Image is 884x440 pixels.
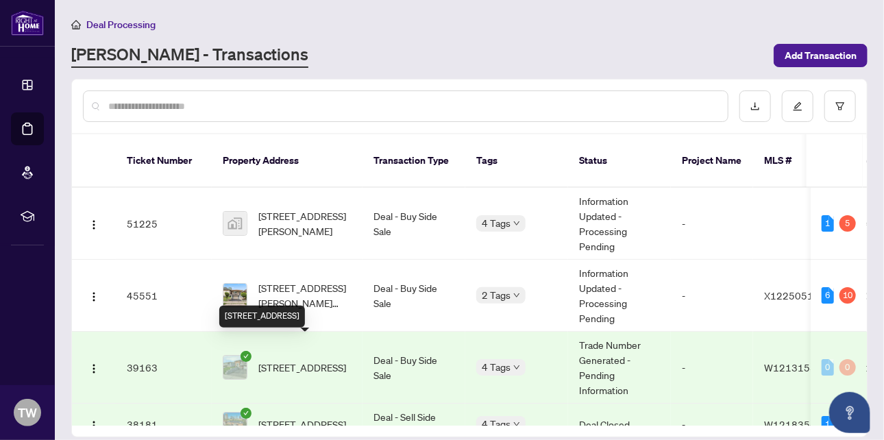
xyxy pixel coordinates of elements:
span: TW [18,403,37,422]
img: Logo [88,420,99,431]
td: 45551 [116,260,212,332]
th: Status [568,134,671,188]
div: 10 [839,287,856,304]
span: [STREET_ADDRESS][PERSON_NAME] [258,208,352,239]
th: Project Name [671,134,753,188]
td: Trade Number Generated - Pending Information [568,332,671,404]
td: 39163 [116,332,212,404]
td: - [671,332,753,404]
td: Deal - Buy Side Sale [363,260,465,332]
span: 2 Tags [482,287,511,303]
button: edit [782,90,813,122]
img: thumbnail-img [223,356,247,379]
span: edit [793,101,802,111]
button: Logo [83,212,105,234]
div: 1 [822,416,834,432]
div: [STREET_ADDRESS] [219,306,305,328]
span: 4 Tags [482,215,511,231]
button: Logo [83,284,105,306]
span: down [513,220,520,227]
img: thumbnail-img [223,413,247,436]
img: thumbnail-img [223,284,247,307]
td: - [671,188,753,260]
td: Deal - Buy Side Sale [363,188,465,260]
button: Add Transaction [774,44,868,67]
button: Logo [83,356,105,378]
span: check-circle [241,408,251,419]
img: logo [11,10,44,36]
th: Property Address [212,134,363,188]
button: download [739,90,771,122]
span: download [750,101,760,111]
span: [STREET_ADDRESS] [258,360,346,375]
div: 0 [839,359,856,376]
span: [STREET_ADDRESS][PERSON_NAME][PERSON_NAME] [258,280,352,310]
img: Logo [88,363,99,374]
span: X12250511 [764,289,820,302]
span: W12131554 [764,361,822,374]
div: 6 [822,287,834,304]
span: Deal Processing [86,19,156,31]
img: Logo [88,219,99,230]
img: thumbnail-img [223,212,247,235]
th: MLS # [753,134,835,188]
span: 4 Tags [482,416,511,432]
button: Logo [83,413,105,435]
div: 5 [839,215,856,232]
span: check-circle [241,351,251,362]
button: Open asap [829,392,870,433]
img: Logo [88,291,99,302]
a: [PERSON_NAME] - Transactions [71,43,308,68]
span: down [513,292,520,299]
span: down [513,364,520,371]
div: 0 [822,359,834,376]
span: [STREET_ADDRESS] [258,417,346,432]
span: filter [835,101,845,111]
td: 51225 [116,188,212,260]
th: Tags [465,134,568,188]
span: down [513,421,520,428]
button: filter [824,90,856,122]
span: home [71,20,81,29]
span: W12183542 [764,418,822,430]
span: 4 Tags [482,359,511,375]
span: Add Transaction [785,45,857,66]
td: Deal - Buy Side Sale [363,332,465,404]
div: 1 [822,215,834,232]
td: Information Updated - Processing Pending [568,188,671,260]
th: Ticket Number [116,134,212,188]
td: Information Updated - Processing Pending [568,260,671,332]
td: - [671,260,753,332]
th: Transaction Type [363,134,465,188]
